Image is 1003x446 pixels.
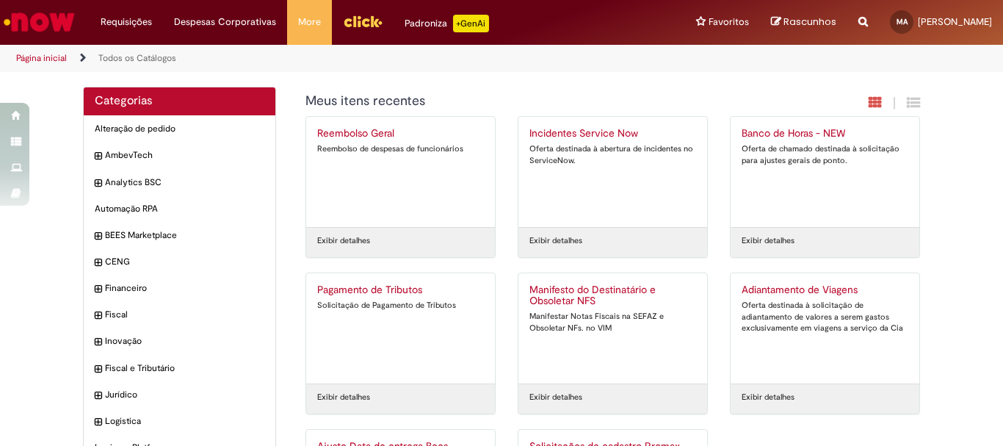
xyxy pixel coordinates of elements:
span: Inovação [105,335,264,348]
div: Manifestar Notas Fiscais na SEFAZ e Obsoletar NFs. no VIM [529,311,696,334]
div: expandir categoria Jurídico Jurídico [84,381,275,409]
h2: Incidentes Service Now [529,128,696,140]
a: Exibir detalhes [317,392,370,403]
span: CENG [105,256,264,268]
div: expandir categoria Fiscal e Tributário Fiscal e Tributário [84,355,275,382]
span: Despesas Corporativas [174,15,276,29]
h2: Pagamento de Tributos [317,284,484,296]
i: expandir categoria Inovação [95,335,101,350]
i: expandir categoria BEES Marketplace [95,229,101,244]
a: Incidentes Service Now Oferta destinada à abertura de incidentes no ServiceNow. [518,117,707,227]
span: Financeiro [105,282,264,295]
div: Alteração de pedido [84,115,275,143]
a: Exibir detalhes [529,392,582,403]
span: Analytics BSC [105,176,264,189]
span: AmbevTech [105,149,264,162]
a: Exibir detalhes [529,235,582,247]
span: BEES Marketplace [105,229,264,242]
h2: Adiantamento de Viagens [742,284,908,296]
div: Oferta destinada à abertura de incidentes no ServiceNow. [529,143,696,166]
a: Banco de Horas - NEW Oferta de chamado destinada à solicitação para ajustes gerais de ponto. [731,117,919,227]
i: expandir categoria Logistica [95,415,101,430]
a: Todos os Catálogos [98,52,176,64]
span: Fiscal e Tributário [105,362,264,375]
a: Exibir detalhes [317,235,370,247]
div: Oferta de chamado destinada à solicitação para ajustes gerais de ponto. [742,143,908,166]
p: +GenAi [453,15,489,32]
i: expandir categoria Jurídico [95,389,101,403]
a: Adiantamento de Viagens Oferta destinada à solicitação de adiantamento de valores a serem gastos ... [731,273,919,384]
a: Rascunhos [771,15,836,29]
div: expandir categoria AmbevTech AmbevTech [84,142,275,169]
span: More [298,15,321,29]
div: expandir categoria Financeiro Financeiro [84,275,275,302]
div: expandir categoria Analytics BSC Analytics BSC [84,169,275,196]
h2: Categorias [95,95,264,108]
div: Oferta destinada à solicitação de adiantamento de valores a serem gastos exclusivamente em viagen... [742,300,908,334]
h2: Reembolso Geral [317,128,484,140]
div: expandir categoria Logistica Logistica [84,408,275,435]
div: expandir categoria BEES Marketplace BEES Marketplace [84,222,275,249]
div: Padroniza [405,15,489,32]
span: Fiscal [105,309,264,321]
div: Solicitação de Pagamento de Tributos [317,300,484,312]
div: expandir categoria Inovação Inovação [84,328,275,355]
ul: Trilhas de página [11,45,658,72]
i: expandir categoria Financeiro [95,282,101,297]
span: | [893,95,896,112]
h2: Banco de Horas - NEW [742,128,908,140]
span: [PERSON_NAME] [918,15,992,28]
img: click_logo_yellow_360x200.png [343,10,383,32]
i: expandir categoria CENG [95,256,101,270]
i: Exibição de grade [907,96,920,109]
a: Página inicial [16,52,67,64]
span: Rascunhos [783,15,836,29]
a: Exibir detalhes [742,235,794,247]
h1: {"description":"","title":"Meus itens recentes"} Categoria [305,94,761,109]
a: Pagamento de Tributos Solicitação de Pagamento de Tributos [306,273,495,384]
img: ServiceNow [1,7,77,37]
i: expandir categoria Fiscal e Tributário [95,362,101,377]
div: Reembolso de despesas de funcionários [317,143,484,155]
span: Alteração de pedido [95,123,264,135]
div: Automação RPA [84,195,275,223]
span: Logistica [105,415,264,428]
a: Manifesto do Destinatário e Obsoletar NFS Manifestar Notas Fiscais na SEFAZ e Obsoletar NFs. no VIM [518,273,707,384]
span: MA [897,17,908,26]
i: expandir categoria Analytics BSC [95,176,101,191]
a: Exibir detalhes [742,392,794,403]
a: Reembolso Geral Reembolso de despesas de funcionários [306,117,495,227]
i: expandir categoria Fiscal [95,309,101,323]
i: Exibição em cartão [869,96,882,109]
span: Requisições [101,15,152,29]
h2: Manifesto do Destinatário e Obsoletar NFS [529,284,696,308]
span: Jurídico [105,389,264,401]
div: expandir categoria Fiscal Fiscal [84,301,275,328]
i: expandir categoria AmbevTech [95,149,101,164]
span: Automação RPA [95,203,264,215]
div: expandir categoria CENG CENG [84,248,275,276]
span: Favoritos [709,15,749,29]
